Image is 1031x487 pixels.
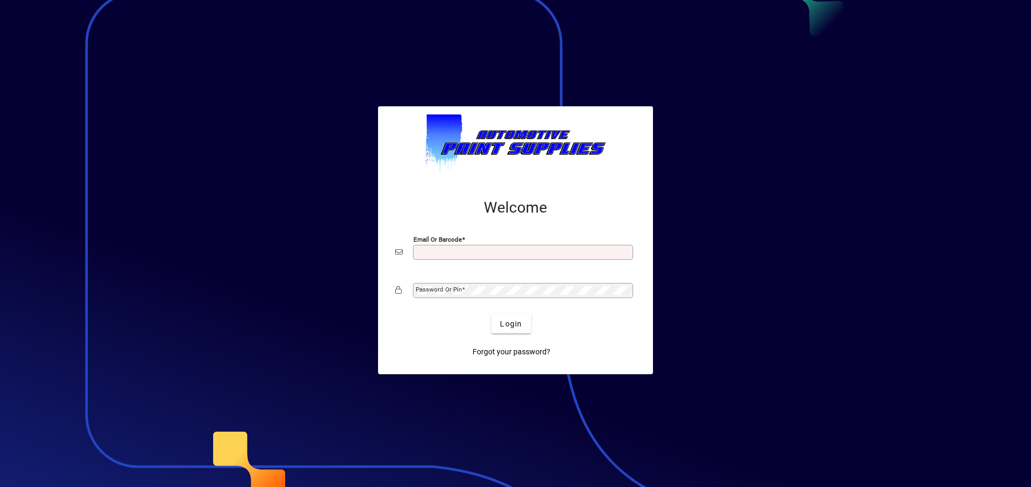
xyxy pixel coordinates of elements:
[413,236,462,243] mat-label: Email or Barcode
[395,199,636,217] h2: Welcome
[500,318,522,330] span: Login
[416,286,462,293] mat-label: Password or Pin
[473,346,550,358] span: Forgot your password?
[491,314,531,333] button: Login
[468,342,555,361] a: Forgot your password?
